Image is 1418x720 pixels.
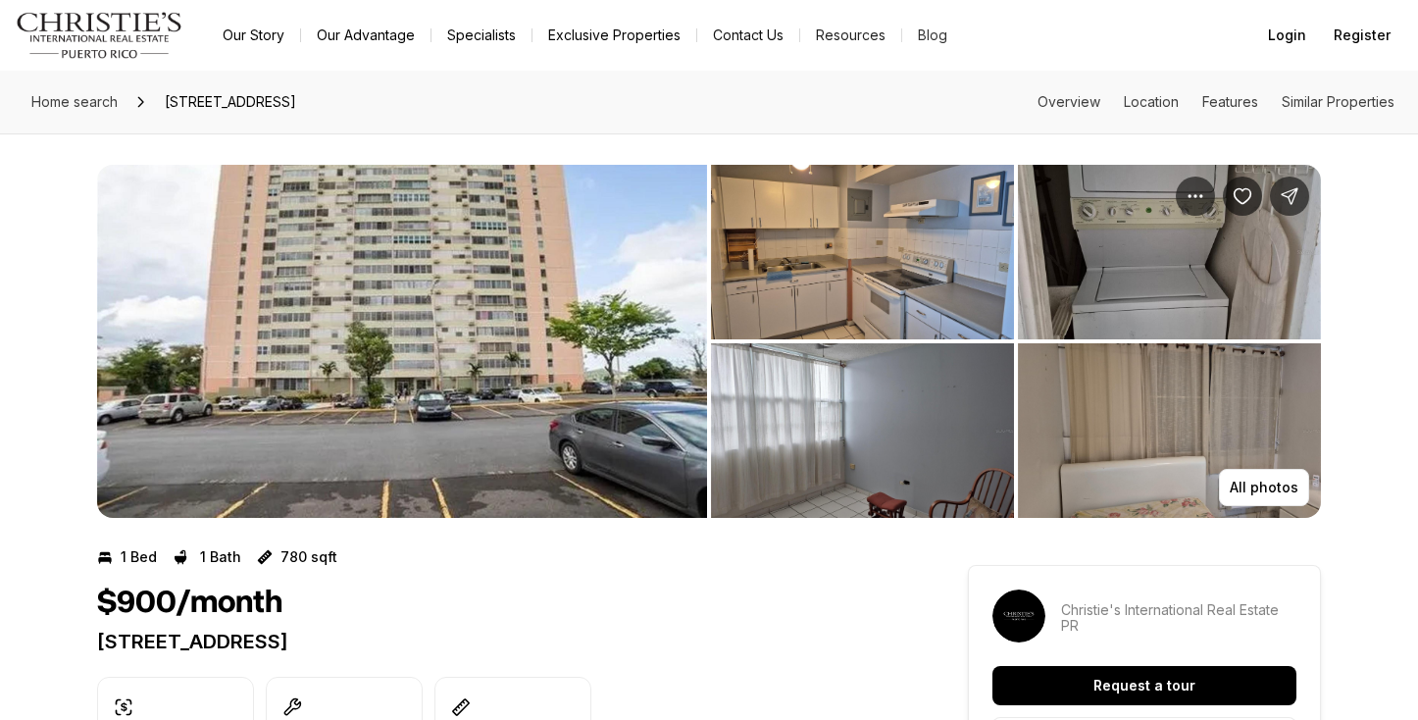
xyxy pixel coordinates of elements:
a: Home search [24,86,126,118]
button: View image gallery [97,165,707,518]
button: View image gallery [1018,343,1321,518]
p: 1 Bed [121,549,157,565]
p: 1 Bath [200,549,241,565]
p: Christie's International Real Estate PR [1061,602,1296,634]
li: 2 of 3 [711,165,1321,518]
a: Exclusive Properties [532,22,696,49]
button: All photos [1219,469,1309,506]
button: Share Property: 1 CALLE 11 #803 [1270,177,1309,216]
p: [STREET_ADDRESS] [97,630,897,653]
a: Skip to: Location [1124,93,1179,110]
button: View image gallery [711,165,1014,339]
button: View image gallery [711,343,1014,518]
button: Login [1256,16,1318,55]
a: Skip to: Overview [1038,93,1100,110]
span: Login [1268,27,1306,43]
img: logo [16,12,183,59]
a: Skip to: Similar Properties [1282,93,1394,110]
button: Property options [1176,177,1215,216]
div: Listing Photos [97,165,1321,518]
button: Save Property: 1 CALLE 11 #803 [1223,177,1262,216]
p: Request a tour [1093,678,1195,694]
span: Home search [31,93,118,110]
button: Request a tour [992,666,1296,705]
a: Specialists [431,22,532,49]
a: Blog [902,22,963,49]
a: Our Story [207,22,300,49]
button: Register [1322,16,1402,55]
a: Our Advantage [301,22,430,49]
p: All photos [1230,480,1298,495]
nav: Page section menu [1038,94,1394,110]
span: [STREET_ADDRESS] [157,86,304,118]
button: Contact Us [697,22,799,49]
a: Resources [800,22,901,49]
h1: $900/month [97,585,282,622]
span: Register [1334,27,1391,43]
button: View image gallery [1018,165,1321,339]
li: 1 of 3 [97,165,707,518]
p: 780 sqft [280,549,337,565]
a: Skip to: Features [1202,93,1258,110]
